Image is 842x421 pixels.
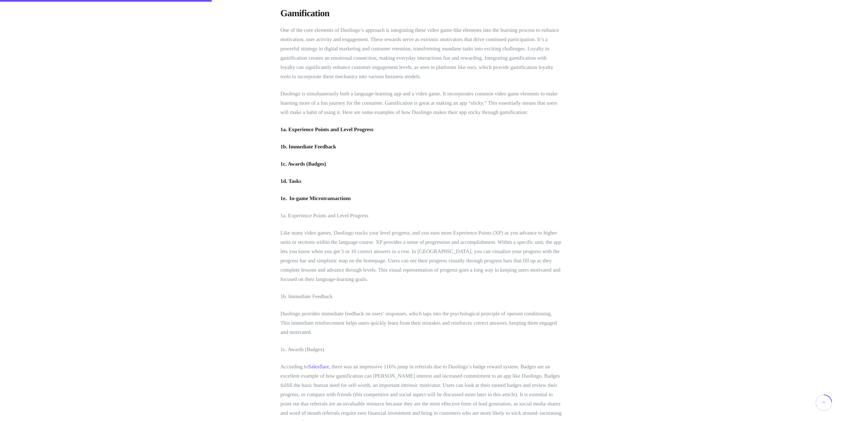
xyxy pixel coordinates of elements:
[281,196,351,201] strong: 1e. In-game Microtransactions
[308,364,329,370] a: Salesflare
[281,89,562,117] p: Duolingo is simultaneously both a language-learning app and a video game. It incorporates common ...
[281,179,301,184] strong: 1d. Tasks
[281,211,562,221] p: 1a. Experience Points and Level Progress
[281,26,562,81] p: One of the core elements of Duolingo’s approach is integrating these video game-like elements int...
[281,161,326,167] strong: 1c. Awards (Badges)
[281,292,562,301] p: 1b. Immediate Feedback
[281,309,562,337] p: Duolingo provides immediate feedback on users’ responses, which taps into the psychological princ...
[281,127,374,132] strong: 1a. Experience Points and Level Progress
[281,229,562,284] p: Like many video games, Duolingo tracks your level progress, and you earn more Experience Points (...
[281,144,336,150] strong: 1b. Immediate Feedback
[281,345,562,354] p: 1c. Awards (Badges)
[281,8,562,20] h3: Gamification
